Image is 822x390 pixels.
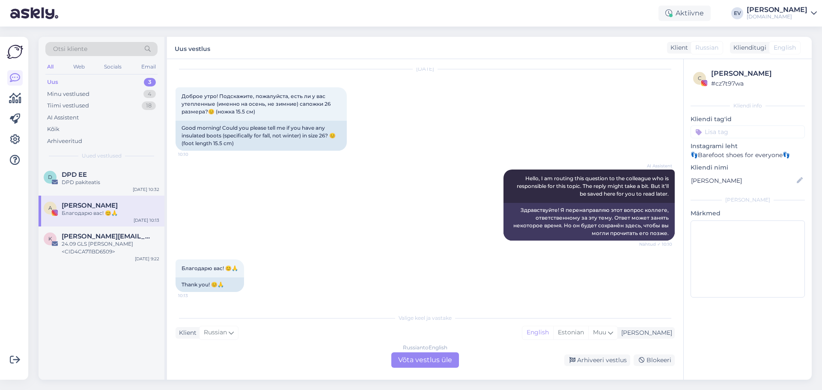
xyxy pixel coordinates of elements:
[691,125,805,138] input: Lisa tag
[176,65,675,73] div: [DATE]
[178,151,210,158] span: 10:10
[178,292,210,299] span: 10:13
[176,328,197,337] div: Klient
[730,43,766,52] div: Klienditugi
[698,75,702,81] span: c
[517,175,670,197] span: Hello, I am routing this question to the colleague who is responsible for this topic. The reply m...
[47,101,89,110] div: Tiimi vestlused
[691,151,805,160] p: 👣Barefoot shoes for everyone👣
[62,240,159,256] div: 24.09 GLS [PERSON_NAME] <CID4CA711BD6509>
[176,277,244,292] div: Thank you! 😊🙏
[695,43,718,52] span: Russian
[62,209,159,217] div: Благодарю вас! 😊🙏
[62,232,151,240] span: kuller@smartposti.com
[176,314,675,322] div: Valige keel ja vastake
[45,61,55,72] div: All
[62,202,118,209] span: Alena Rambo
[53,45,87,54] span: Otsi kliente
[639,241,672,247] span: Nähtud ✓ 10:10
[133,186,159,193] div: [DATE] 10:32
[747,13,807,20] div: [DOMAIN_NAME]
[691,115,805,124] p: Kliendi tag'id
[102,61,123,72] div: Socials
[71,61,86,72] div: Web
[640,163,672,169] span: AI Assistent
[503,203,675,241] div: Здравствуйте! Я перенаправляю этот вопрос коллеге, ответственному за эту тему. Ответ может занять...
[522,326,553,339] div: English
[175,42,210,54] label: Uus vestlus
[143,90,156,98] div: 4
[204,328,227,337] span: Russian
[667,43,688,52] div: Klient
[82,152,122,160] span: Uued vestlused
[144,78,156,86] div: 3
[691,142,805,151] p: Instagrami leht
[691,209,805,218] p: Märkmed
[62,171,87,179] span: DPD EE
[142,101,156,110] div: 18
[140,61,158,72] div: Email
[691,102,805,110] div: Kliendi info
[403,344,447,351] div: Russian to English
[747,6,807,13] div: [PERSON_NAME]
[47,125,60,134] div: Kõik
[48,235,52,242] span: k
[48,174,52,180] span: D
[618,328,672,337] div: [PERSON_NAME]
[658,6,711,21] div: Aktiivne
[634,354,675,366] div: Blokeeri
[134,217,159,223] div: [DATE] 10:13
[47,78,58,86] div: Uus
[182,265,238,271] span: Благодарю вас! 😊🙏
[62,179,159,186] div: DPD pakiteatis
[47,137,82,146] div: Arhiveeritud
[7,44,23,60] img: Askly Logo
[553,326,588,339] div: Estonian
[747,6,817,20] a: [PERSON_NAME][DOMAIN_NAME]
[135,256,159,262] div: [DATE] 9:22
[182,93,332,115] span: Доброе утро! Подскажите, пожалуйста, есть ли у вас утепленные (именно на осень, не зимние) сапожк...
[774,43,796,52] span: English
[691,163,805,172] p: Kliendi nimi
[691,196,805,204] div: [PERSON_NAME]
[564,354,630,366] div: Arhiveeri vestlus
[47,90,89,98] div: Minu vestlused
[691,176,795,185] input: Lisa nimi
[47,113,79,122] div: AI Assistent
[176,121,347,151] div: Good morning! Could you please tell me if you have any insulated boots (specifically for fall, no...
[593,328,606,336] span: Muu
[711,68,802,79] div: [PERSON_NAME]
[48,205,52,211] span: A
[711,79,802,88] div: # cz7t97wa
[391,352,459,368] div: Võta vestlus üle
[731,7,743,19] div: EV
